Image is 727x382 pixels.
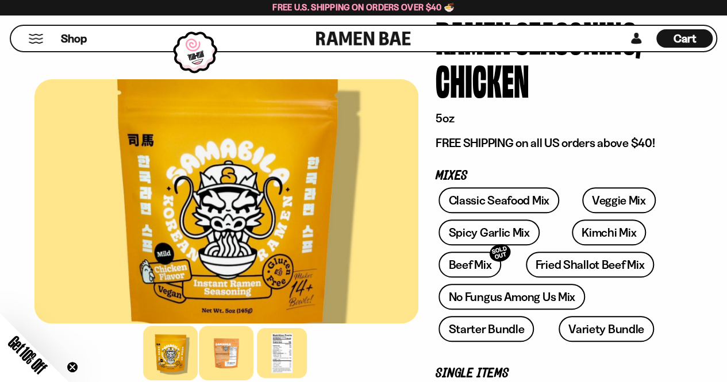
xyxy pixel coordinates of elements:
[436,171,675,182] p: Mixes
[436,368,675,379] p: Single Items
[572,219,646,245] a: Kimchi Mix
[5,332,50,377] span: Get 10% Off
[582,187,656,213] a: Veggie Mix
[526,252,654,277] a: Fried Shallot Beef Mix
[438,316,534,342] a: Starter Bundle
[28,34,44,44] button: Mobile Menu Trigger
[487,242,513,264] div: SOLD OUT
[559,316,654,342] a: Variety Bundle
[436,111,675,126] p: 5oz
[436,136,675,151] p: FREE SHIPPING on all US orders above $40!
[438,187,559,213] a: Classic Seafood Mix
[67,361,78,373] button: Close teaser
[61,29,87,48] a: Shop
[438,252,501,277] a: Beef MixSOLD OUT
[674,32,696,45] span: Cart
[272,2,455,13] span: Free U.S. Shipping on Orders over $40 🍜
[438,284,584,310] a: No Fungus Among Us Mix
[436,58,529,101] div: Chicken
[438,219,539,245] a: Spicy Garlic Mix
[61,31,87,47] span: Shop
[656,26,713,51] a: Cart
